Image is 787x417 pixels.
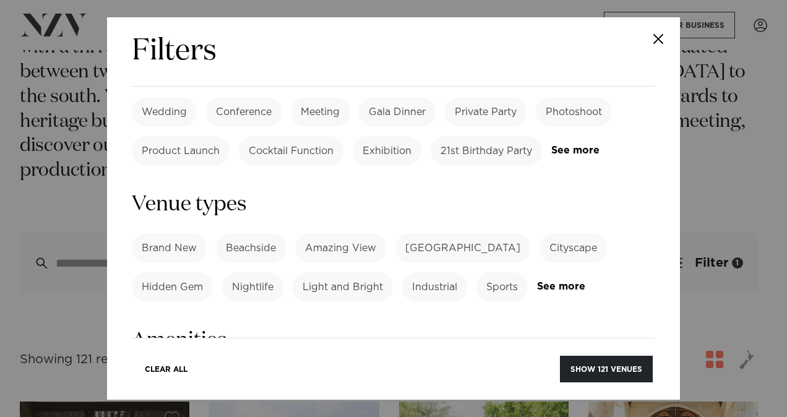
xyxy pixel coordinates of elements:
[132,97,197,127] label: Wedding
[222,272,283,302] label: Nightlife
[216,233,286,263] label: Beachside
[239,136,343,166] label: Cocktail Function
[359,97,436,127] label: Gala Dinner
[431,136,542,166] label: 21st Birthday Party
[132,136,230,166] label: Product Launch
[395,233,530,263] label: [GEOGRAPHIC_DATA]
[132,191,655,218] h3: Venue types
[560,356,653,382] button: Show 121 venues
[293,272,393,302] label: Light and Bright
[536,97,612,127] label: Photoshoot
[295,233,386,263] label: Amazing View
[291,97,350,127] label: Meeting
[132,327,655,355] h3: Amenities
[206,97,282,127] label: Conference
[445,97,527,127] label: Private Party
[132,272,213,302] label: Hidden Gem
[540,233,607,263] label: Cityscape
[134,356,198,382] button: Clear All
[132,32,217,71] h2: Filters
[353,136,421,166] label: Exhibition
[476,272,528,302] label: Sports
[637,17,680,61] button: Close
[402,272,467,302] label: Industrial
[132,233,207,263] label: Brand New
